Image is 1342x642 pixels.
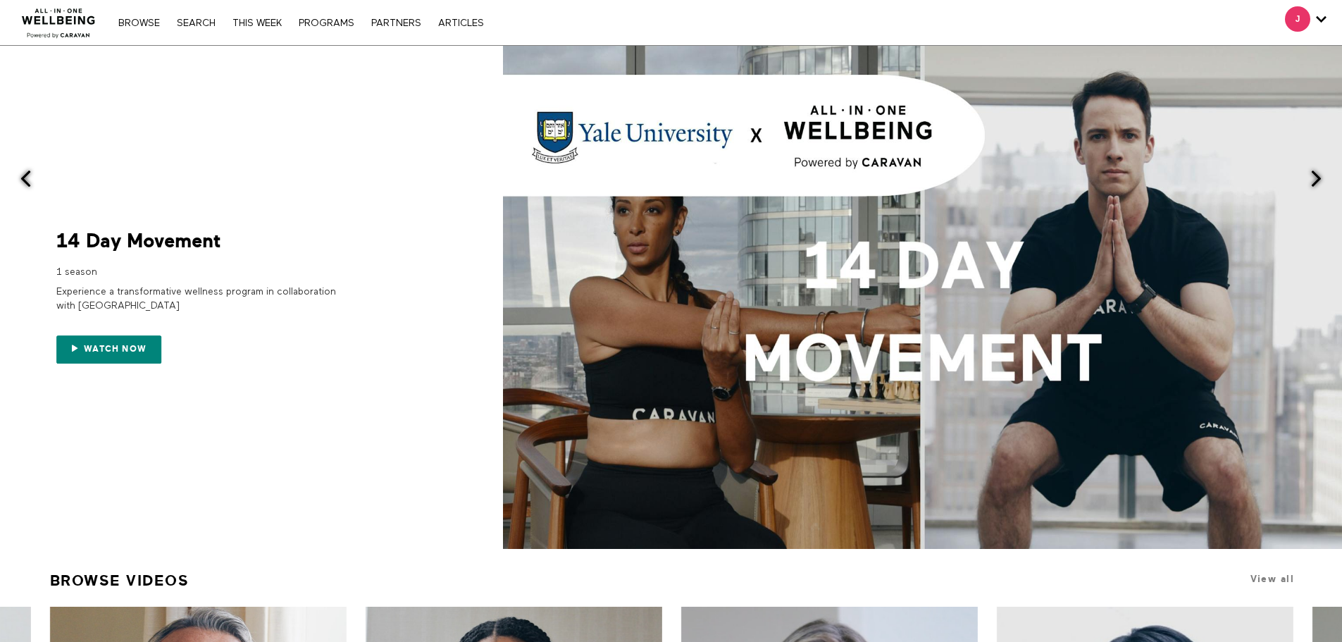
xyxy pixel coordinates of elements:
[111,18,167,28] a: Browse
[225,18,289,28] a: THIS WEEK
[111,16,490,30] nav: Primary
[170,18,223,28] a: Search
[1250,574,1294,584] a: View all
[292,18,361,28] a: PROGRAMS
[431,18,491,28] a: ARTICLES
[364,18,428,28] a: PARTNERS
[50,566,190,595] a: Browse Videos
